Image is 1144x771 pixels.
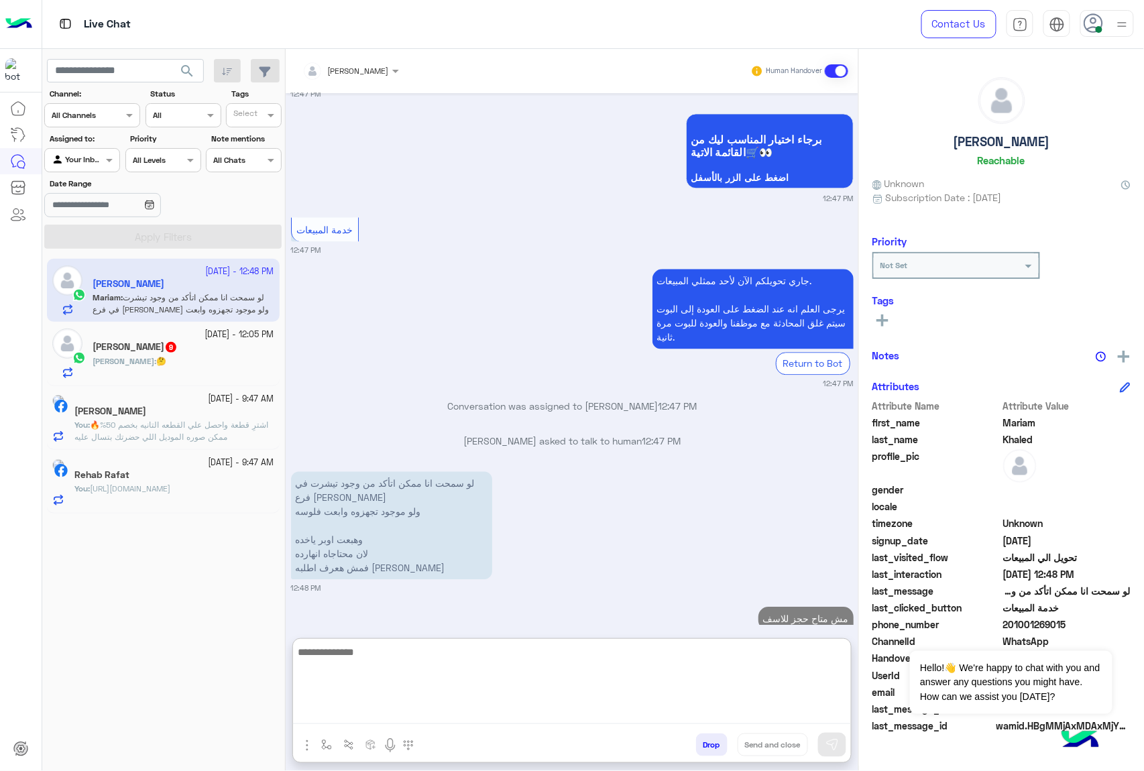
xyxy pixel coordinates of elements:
[1118,351,1130,363] img: add
[872,399,1000,413] span: Attribute Name
[1003,534,1131,548] span: 2025-09-21T09:47:11.089Z
[1003,432,1131,447] span: Khaled
[74,420,90,430] b: :
[74,406,146,417] h5: Zyad Nasr
[872,668,1000,683] span: UserId
[205,329,274,341] small: [DATE] - 12:05 PM
[5,10,32,38] img: Logo
[886,190,1002,204] span: Subscription Date : [DATE]
[52,395,64,407] img: picture
[872,416,1000,430] span: first_name
[872,483,1000,497] span: gender
[316,733,338,756] button: select flow
[1003,416,1131,430] span: Mariam
[825,738,839,752] img: send message
[1057,717,1104,764] img: hulul-logo.png
[93,356,154,366] span: [PERSON_NAME]
[291,88,321,99] small: 12:47 PM
[54,464,68,477] img: Facebook
[296,224,353,235] span: خدمة المبيعات
[766,66,822,76] small: Human Handover
[54,400,68,413] img: Facebook
[1003,550,1131,565] span: تحويل الي المبيعات
[5,58,30,82] img: 713415422032625
[1003,499,1131,514] span: null
[872,235,907,247] h6: Priority
[50,133,119,145] label: Assigned to:
[150,88,219,100] label: Status
[872,685,1000,699] span: email
[209,457,274,469] small: [DATE] - 9:47 AM
[328,66,389,76] span: [PERSON_NAME]
[179,63,195,79] span: search
[872,702,1000,716] span: last_message_sentiment
[291,399,854,413] p: Conversation was assigned to [PERSON_NAME]
[1003,567,1131,581] span: 2025-09-21T09:48:35.506Z
[872,499,1000,514] span: locale
[291,471,492,579] p: 21/9/2025, 12:48 PM
[231,107,258,123] div: Select
[74,483,88,493] span: You
[74,483,90,493] b: :
[1003,399,1131,413] span: Attribute Value
[50,88,139,100] label: Channel:
[50,178,200,190] label: Date Range
[1096,351,1106,362] img: notes
[872,634,1000,648] span: ChannelId
[1003,601,1131,615] span: خدمة المبيعات
[44,225,282,249] button: Apply Filters
[365,739,376,750] img: create order
[872,567,1000,581] span: last_interaction
[921,10,996,38] a: Contact Us
[321,739,332,750] img: select flow
[691,172,848,183] span: اضغط على الزر بالأسفل
[74,420,88,430] span: You
[1013,17,1028,32] img: tab
[872,380,920,392] h6: Attributes
[872,550,1000,565] span: last_visited_flow
[382,737,398,754] img: send voice note
[166,342,176,353] span: 9
[211,133,280,145] label: Note mentions
[403,740,414,751] img: make a call
[758,607,854,630] p: 21/9/2025, 2:29 PM
[291,583,321,593] small: 12:48 PM
[90,483,170,493] span: https://eagle.com.eg/collections/swim-waer
[872,516,1000,530] span: timezone
[978,154,1025,166] h6: Reachable
[130,133,199,145] label: Priority
[1003,617,1131,632] span: 201001269015
[954,134,1050,150] h5: [PERSON_NAME]
[1003,516,1131,530] span: Unknown
[74,469,129,481] h5: Rehab Rafat
[691,133,848,158] span: برجاء اختيار المناسب ليك من القائمة الاتية🛒👀
[360,733,382,756] button: create order
[52,459,64,471] img: picture
[1007,10,1033,38] a: tab
[872,432,1000,447] span: last_name
[209,393,274,406] small: [DATE] - 9:47 AM
[642,435,681,447] span: 12:47 PM
[52,329,82,359] img: defaultAdmin.png
[156,356,166,366] span: 🤔
[872,601,1000,615] span: last_clicked_button
[231,88,280,100] label: Tags
[910,651,1112,714] span: Hello!👋 We're happy to chat with you and answer any questions you might have. How can we assist y...
[1049,17,1065,32] img: tab
[872,294,1131,306] h6: Tags
[72,351,86,365] img: WhatsApp
[291,434,854,448] p: [PERSON_NAME] asked to talk to human
[93,356,156,366] b: :
[872,176,925,190] span: Unknown
[1003,584,1131,598] span: لو سمحت انا ممكن اتأكد من وجود تيشرت في فرع عباس العقاد ولو موجود تجهزوه وابعت فلوسه وهبعت اوبر ي...
[872,584,1000,598] span: last_message
[872,651,1000,665] span: HandoverOn
[872,449,1000,480] span: profile_pic
[776,352,850,374] div: Return to Bot
[299,737,315,754] img: send attachment
[1114,16,1131,33] img: profile
[979,78,1025,123] img: defaultAdmin.png
[872,349,900,361] h6: Notes
[738,733,808,756] button: Send and close
[93,341,178,353] h5: Mohamed Gamal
